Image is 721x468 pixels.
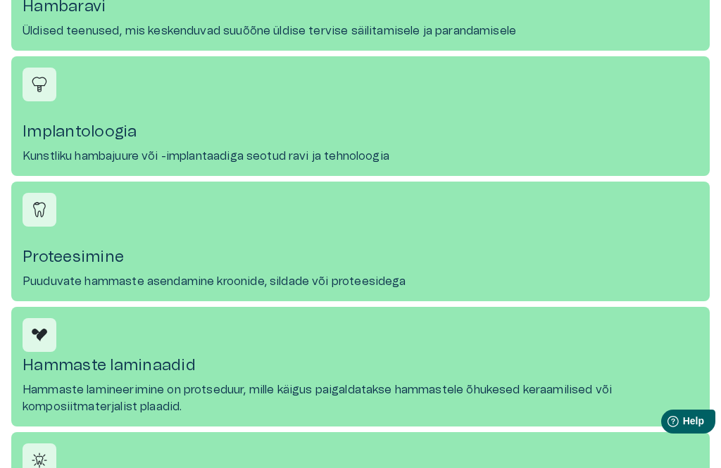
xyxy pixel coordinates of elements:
[29,199,50,220] img: Proteesimine icon
[29,74,50,95] img: Implantoloogia icon
[23,122,698,141] h4: Implantoloogia
[23,23,516,39] p: Üldised teenused, mis keskenduvad suuõõne üldise tervise säilitamisele ja parandamisele
[23,148,389,165] p: Kunstliku hambajuure või -implantaadiga seotud ravi ja tehnoloogia
[23,248,698,267] h4: Proteesimine
[23,381,698,415] p: Hammaste lamineerimine on protseduur, mille käigus paigaldatakse hammastele õhukesed keraamilised...
[23,273,406,290] p: Puuduvate hammaste asendamine kroonide, sildade või proteesidega
[29,324,50,346] img: Hammaste laminaadid icon
[611,404,721,443] iframe: Help widget launcher
[23,356,698,375] h4: Hammaste laminaadid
